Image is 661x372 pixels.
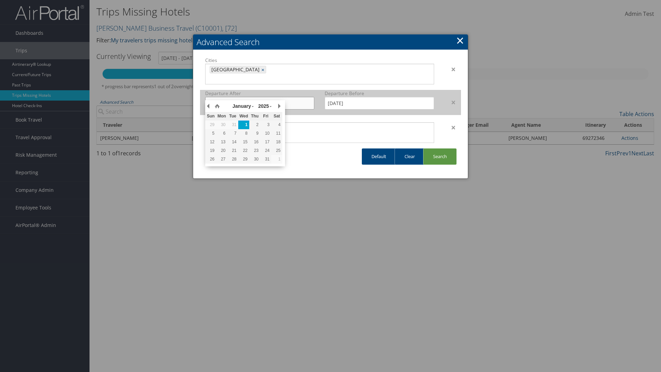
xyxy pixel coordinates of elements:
div: 13 [216,139,227,145]
div: 23 [249,147,260,154]
div: 7 [227,130,238,136]
a: Default [362,148,396,165]
th: Sun [205,112,216,121]
label: Departure Before [325,90,434,97]
th: Sat [271,112,282,121]
div: 29 [238,156,249,162]
div: 9 [249,130,260,136]
div: 11 [271,130,282,136]
span: January [232,103,251,109]
div: 27 [216,156,227,162]
label: Departure After [205,90,314,97]
label: Cities [205,57,434,64]
th: Wed [238,112,249,121]
div: 16 [249,139,260,145]
div: 19 [205,147,216,154]
div: 10 [260,130,271,136]
div: 4 [271,122,282,128]
div: 6 [216,130,227,136]
label: Travelers [205,115,434,122]
div: 12 [205,139,216,145]
div: 24 [260,147,271,154]
a: × [261,66,266,73]
div: 30 [249,156,260,162]
th: Fri [260,112,271,121]
span: 2025 [258,103,269,109]
div: 2 [249,122,260,128]
th: Thu [249,112,260,121]
h2: Advanced Search [193,34,468,50]
div: 30 [216,122,227,128]
a: Search [423,148,457,165]
div: 20 [216,147,227,154]
div: 26 [205,156,216,162]
div: 8 [238,130,249,136]
div: 31 [227,122,238,128]
div: 31 [260,156,271,162]
div: 14 [227,139,238,145]
div: 1 [271,156,282,162]
div: 21 [227,147,238,154]
span: [GEOGRAPHIC_DATA] [210,66,260,73]
div: 18 [271,139,282,145]
th: Tue [227,112,238,121]
div: 22 [238,147,249,154]
div: × [439,65,461,73]
div: 28 [227,156,238,162]
div: 3 [260,122,271,128]
a: Close [456,33,464,47]
div: 29 [205,122,216,128]
div: × [439,123,461,132]
div: 5 [205,130,216,136]
div: × [439,98,461,106]
div: 17 [260,139,271,145]
a: Clear [395,148,424,165]
th: Mon [216,112,227,121]
div: 25 [271,147,282,154]
div: 15 [238,139,249,145]
div: 1 [238,122,249,128]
